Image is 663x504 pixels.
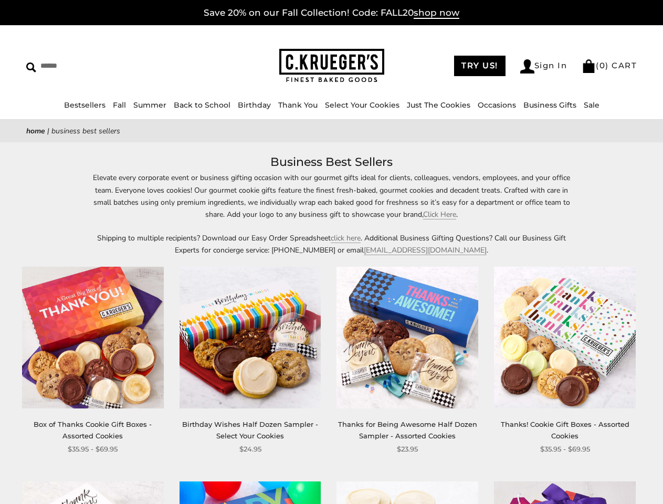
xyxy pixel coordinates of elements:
[407,100,470,110] a: Just The Cookies
[238,100,271,110] a: Birthday
[26,125,637,137] nav: breadcrumbs
[64,100,106,110] a: Bestsellers
[397,444,418,455] span: $23.95
[520,59,534,73] img: Account
[26,62,36,72] img: Search
[34,420,152,439] a: Box of Thanks Cookie Gift Boxes - Assorted Cookies
[278,100,318,110] a: Thank You
[454,56,506,76] a: TRY US!
[51,126,120,136] span: Business Best Sellers
[204,7,459,19] a: Save 20% on our Fall Collection! Code: FALL20shop now
[133,100,166,110] a: Summer
[540,444,590,455] span: $35.95 - $69.95
[582,59,596,73] img: Bag
[364,245,487,255] a: [EMAIL_ADDRESS][DOMAIN_NAME]
[584,100,599,110] a: Sale
[180,267,321,408] img: Birthday Wishes Half Dozen Sampler - Select Your Cookies
[414,7,459,19] span: shop now
[113,100,126,110] a: Fall
[325,100,399,110] a: Select Your Cookies
[338,420,477,439] a: Thanks for Being Awesome Half Dozen Sampler - Assorted Cookies
[582,60,637,70] a: (0) CART
[90,172,573,220] p: Elevate every corporate event or business gifting occasion with our gourmet gifts ideal for clien...
[22,267,164,408] img: Box of Thanks Cookie Gift Boxes - Assorted Cookies
[68,444,118,455] span: $35.95 - $69.95
[47,126,49,136] span: |
[90,232,573,256] p: Shipping to multiple recipients? Download our Easy Order Spreadsheet . Additional Business Giftin...
[182,420,318,439] a: Birthday Wishes Half Dozen Sampler - Select Your Cookies
[239,444,261,455] span: $24.95
[423,209,456,219] a: Click Here
[520,59,567,73] a: Sign In
[26,58,166,74] input: Search
[599,60,606,70] span: 0
[42,153,621,172] h1: Business Best Sellers
[478,100,516,110] a: Occasions
[501,420,629,439] a: Thanks! Cookie Gift Boxes - Assorted Cookies
[26,126,45,136] a: Home
[279,49,384,83] img: C.KRUEGER'S
[523,100,576,110] a: Business Gifts
[174,100,230,110] a: Back to School
[494,267,636,408] img: Thanks! Cookie Gift Boxes - Assorted Cookies
[331,233,361,243] a: click here
[336,267,478,408] img: Thanks for Being Awesome Half Dozen Sampler - Assorted Cookies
